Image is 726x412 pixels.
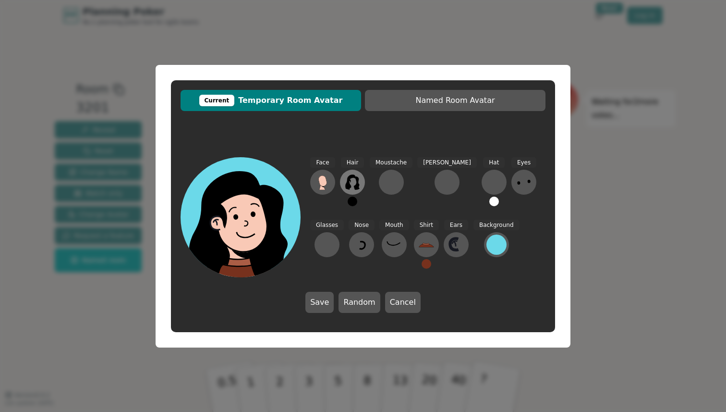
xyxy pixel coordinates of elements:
button: Save [305,292,334,313]
span: Nose [349,220,375,231]
span: Hair [341,157,364,168]
button: CurrentTemporary Room Avatar [181,90,361,111]
button: Named Room Avatar [365,90,545,111]
span: Glasses [310,220,344,231]
span: Mouth [379,220,409,231]
div: Current [199,95,235,106]
span: Eyes [511,157,536,168]
span: Named Room Avatar [370,95,541,106]
span: Ears [444,220,468,231]
span: Moustache [370,157,412,168]
button: Random [339,292,380,313]
button: Cancel [385,292,421,313]
span: Shirt [414,220,439,231]
span: Face [310,157,335,168]
span: Background [473,220,520,231]
span: Hat [483,157,505,168]
span: Temporary Room Avatar [185,95,356,106]
span: [PERSON_NAME] [417,157,477,168]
